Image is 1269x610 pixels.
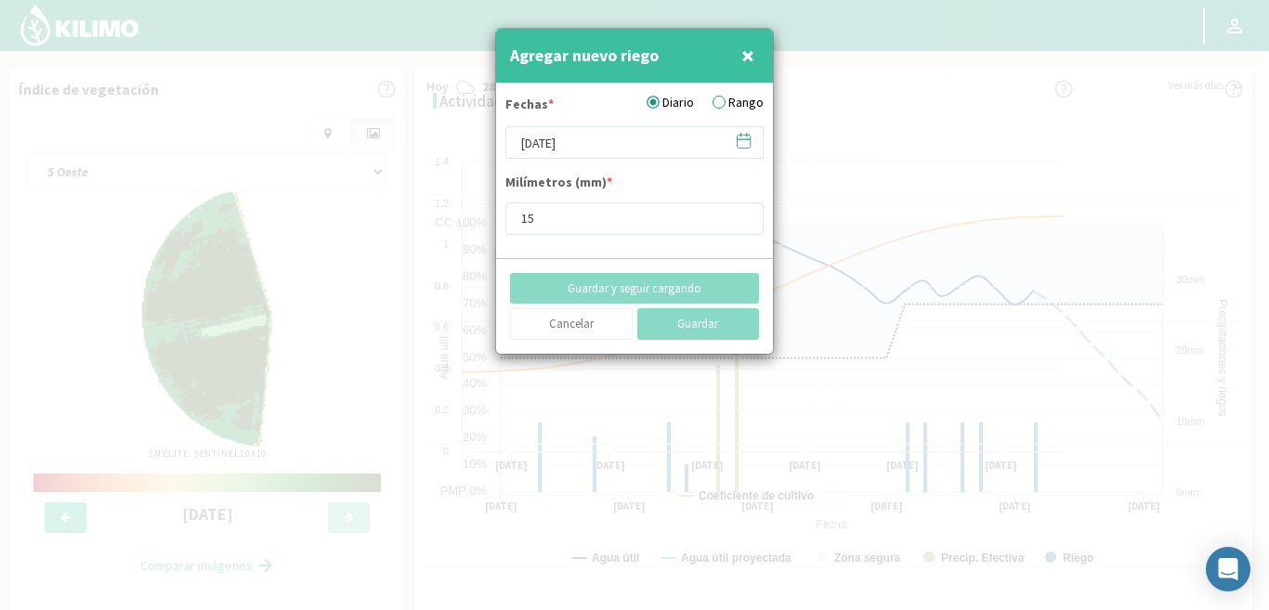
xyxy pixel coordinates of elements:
span: × [741,40,754,71]
label: Rango [713,93,764,112]
button: Close [737,37,759,74]
div: Open Intercom Messenger [1206,547,1250,591]
label: Diario [647,93,694,112]
label: Fechas [505,95,554,119]
button: Guardar [637,308,760,340]
label: Milímetros (mm) [505,173,612,197]
button: Cancelar [510,308,633,340]
button: Guardar y seguir cargando [510,273,759,305]
h4: Agregar nuevo riego [510,43,659,69]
